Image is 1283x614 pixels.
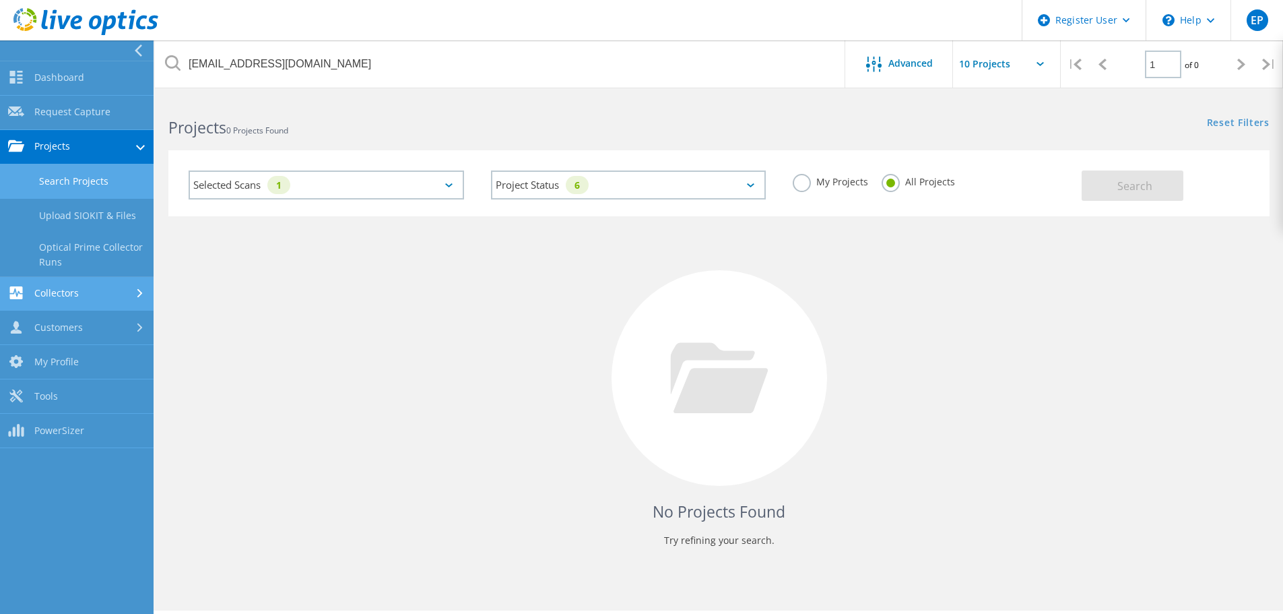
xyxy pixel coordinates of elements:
div: Project Status [491,171,766,199]
label: All Projects [882,174,955,187]
div: | [1255,40,1283,88]
a: Live Optics Dashboard [13,28,158,38]
div: 6 [566,176,589,194]
b: Projects [168,117,226,138]
span: EP [1251,15,1263,26]
span: Advanced [888,59,933,68]
label: My Projects [793,174,868,187]
span: Search [1117,179,1152,193]
div: | [1061,40,1088,88]
h4: No Projects Found [182,501,1256,523]
p: Try refining your search. [182,530,1256,551]
span: of 0 [1185,59,1199,71]
a: Reset Filters [1207,118,1270,129]
button: Search [1082,171,1183,201]
div: Selected Scans [189,171,464,199]
svg: \n [1162,14,1175,26]
span: 0 Projects Found [226,125,288,136]
div: 1 [267,176,290,194]
input: Search projects by name, owner, ID, company, etc [155,40,846,88]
